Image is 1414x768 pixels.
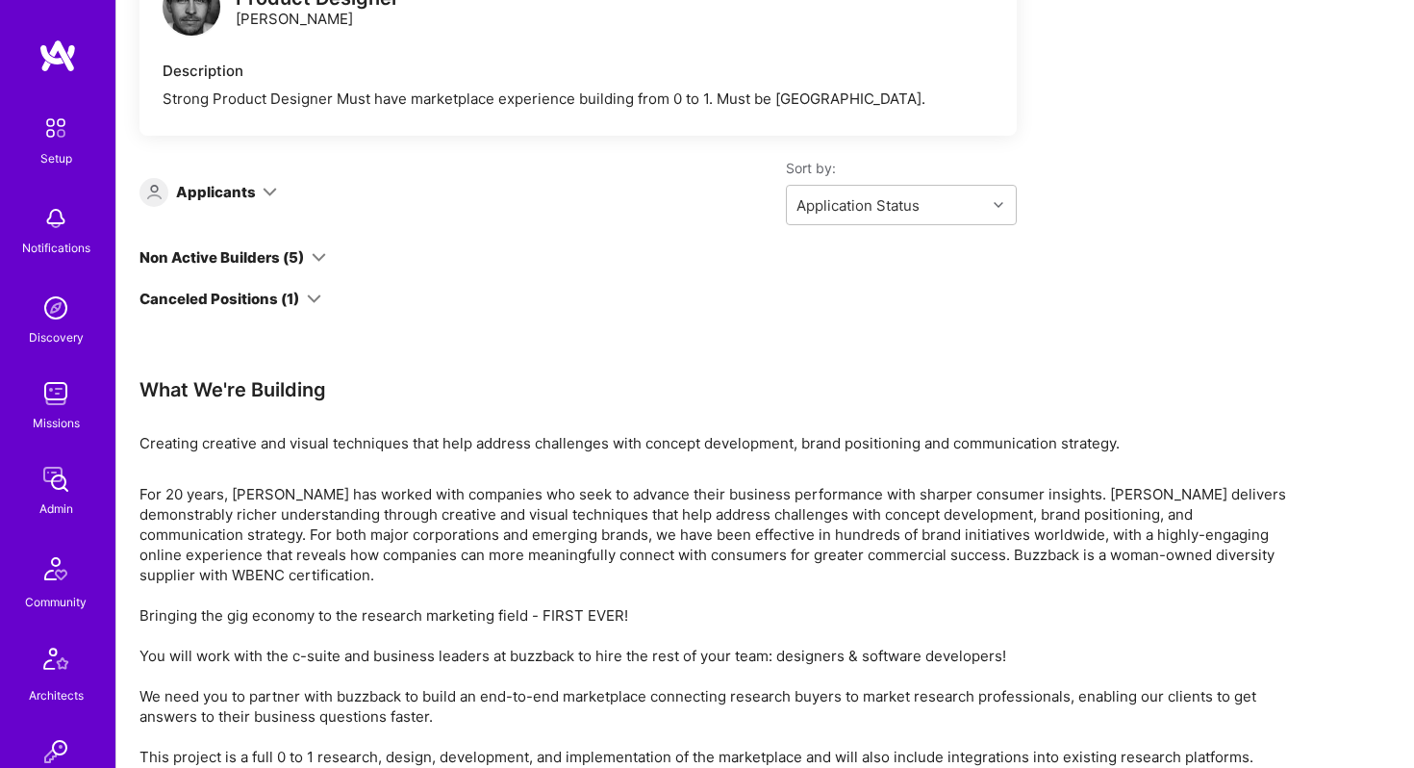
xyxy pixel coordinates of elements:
img: teamwork [37,374,75,413]
i: icon ArrowDown [263,185,277,199]
i: icon ArrowDown [312,250,326,265]
i: icon ArrowDown [307,292,321,306]
i: icon Applicant [147,185,162,199]
div: Discovery [29,327,84,347]
div: Admin [39,499,73,519]
div: Creating creative and visual techniques that help address challenges with concept development, br... [139,433,1294,453]
div: Community [25,592,87,612]
div: Applicants [176,182,256,202]
div: Description [163,61,994,81]
label: Sort by: [786,159,1017,177]
img: setup [36,108,76,148]
div: Missions [33,413,80,433]
div: Notifications [22,238,90,258]
div: Non Active Builders (5) [139,247,304,268]
i: icon Chevron [994,200,1003,210]
div: Architects [29,685,84,705]
div: Setup [40,148,72,168]
img: admin teamwork [37,460,75,499]
img: logo [38,38,77,73]
img: Architects [33,639,79,685]
img: Community [33,546,79,592]
img: bell [37,199,75,238]
div: Strong Product Designer Must have marketplace experience building from 0 to 1. Must be [GEOGRAPHI... [163,89,994,109]
div: Application Status [796,195,920,216]
div: What We're Building [139,377,1294,402]
div: Canceled Positions (1) [139,289,299,309]
img: discovery [37,289,75,327]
